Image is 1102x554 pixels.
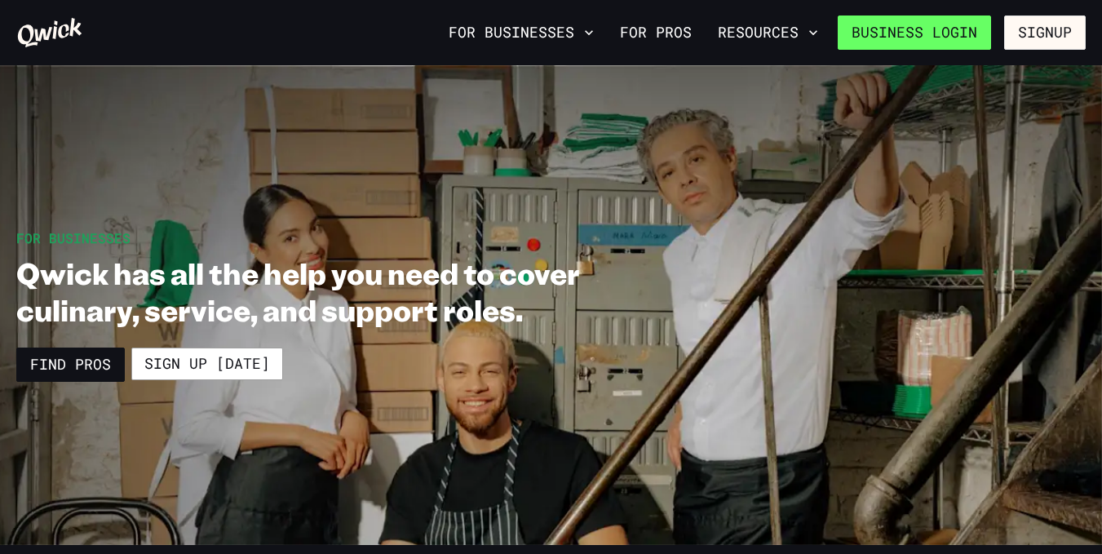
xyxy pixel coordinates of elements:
[1004,16,1086,50] button: Signup
[16,348,125,382] a: Find Pros
[613,19,698,47] a: For Pros
[442,19,600,47] button: For Businesses
[16,255,658,328] h1: Qwick has all the help you need to cover culinary, service, and support roles.
[16,229,131,246] span: For Businesses
[838,16,991,50] a: Business Login
[131,348,283,380] a: Sign up [DATE]
[711,19,825,47] button: Resources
